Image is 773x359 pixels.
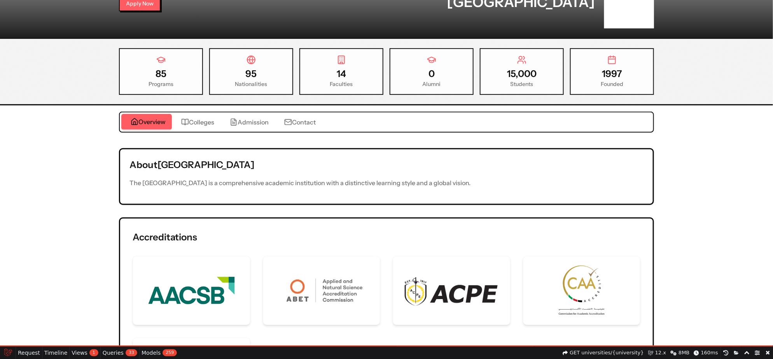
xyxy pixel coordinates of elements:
div: 0 [397,68,467,80]
img: ACPE [402,274,501,307]
span: Contact [292,117,316,127]
span: Admission [238,117,269,127]
div: Founded [577,80,647,88]
div: Faculties [306,80,376,88]
h2: About [GEOGRAPHIC_DATA] [129,159,644,171]
span: 1 [89,349,98,356]
p: The [GEOGRAPHIC_DATA] is a comprehensive academic institution with a distinctive learning style a... [129,177,644,188]
h2: Accreditations [133,231,197,243]
img: Commission for Academic Accreditation (CAA) [559,266,605,315]
div: 85 [126,68,196,80]
span: 259 [163,349,177,356]
div: 15,000 [487,68,557,80]
div: Students [487,80,557,88]
img: AACSB International [147,266,236,315]
span: 33 [126,349,137,356]
img: ABET Accreditation [273,270,371,312]
div: Programs [126,80,196,88]
div: 14 [306,68,376,80]
div: Alumni [397,80,467,88]
div: Nationalities [216,80,286,88]
div: 95 [216,68,286,80]
span: Colleges [189,117,214,127]
div: 1997 [577,68,647,80]
span: Overview [138,117,166,126]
